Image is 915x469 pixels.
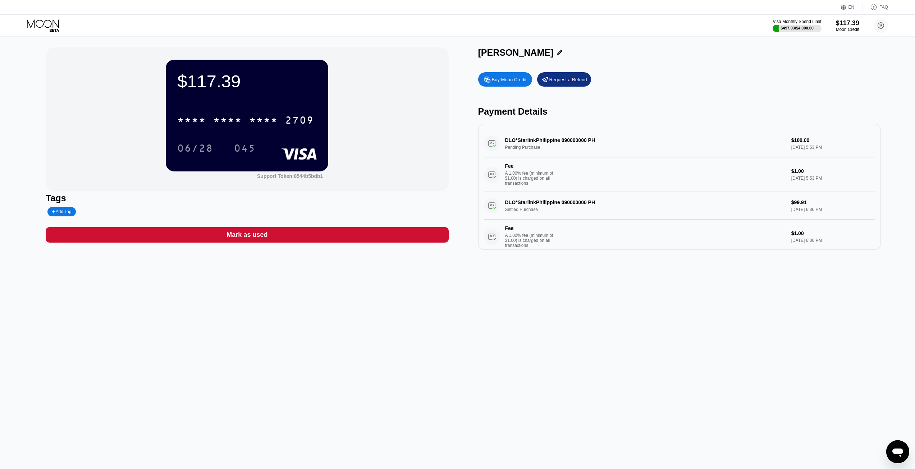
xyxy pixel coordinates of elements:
div: Fee [505,163,555,169]
div: [DATE] 6:36 PM [791,238,875,243]
div: [PERSON_NAME] [478,47,554,58]
div: FeeA 1.00% fee (minimum of $1.00) is charged on all transactions$1.00[DATE] 5:53 PM [484,157,875,192]
div: Request a Refund [549,77,587,83]
div: Visa Monthly Spend Limit$497.03/$4,000.00 [773,19,821,32]
div: Fee [505,225,555,231]
div: FAQ [863,4,888,11]
div: FeeA 1.00% fee (minimum of $1.00) is charged on all transactions$1.00[DATE] 6:36 PM [484,220,875,254]
div: Buy Moon Credit [478,72,532,87]
div: A 1.00% fee (minimum of $1.00) is charged on all transactions [505,233,559,248]
div: Mark as used [227,231,267,239]
div: EN [848,5,855,10]
div: Mark as used [46,227,448,243]
div: Request a Refund [537,72,591,87]
div: [DATE] 5:53 PM [791,176,875,181]
div: 2709 [285,115,314,127]
div: 045 [234,143,256,155]
div: A 1.00% fee (minimum of $1.00) is charged on all transactions [505,171,559,186]
div: $117.39Moon Credit [836,19,859,32]
div: Tags [46,193,448,203]
div: Moon Credit [836,27,859,32]
div: Support Token: 8544b5bdb1 [257,173,323,179]
div: Payment Details [478,106,881,117]
div: $497.03 / $4,000.00 [781,26,814,30]
div: 045 [229,139,261,157]
div: Support Token:8544b5bdb1 [257,173,323,179]
div: Visa Monthly Spend Limit [773,19,821,24]
div: $1.00 [791,168,875,174]
div: $1.00 [791,230,875,236]
div: $117.39 [177,71,317,91]
div: Buy Moon Credit [492,77,527,83]
div: Add Tag [47,207,76,216]
div: FAQ [879,5,888,10]
div: EN [841,4,863,11]
div: Add Tag [52,209,71,214]
div: 06/28 [172,139,219,157]
div: 06/28 [177,143,213,155]
iframe: 启动消息传送窗口的按钮 [886,440,909,463]
div: $117.39 [836,19,859,27]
